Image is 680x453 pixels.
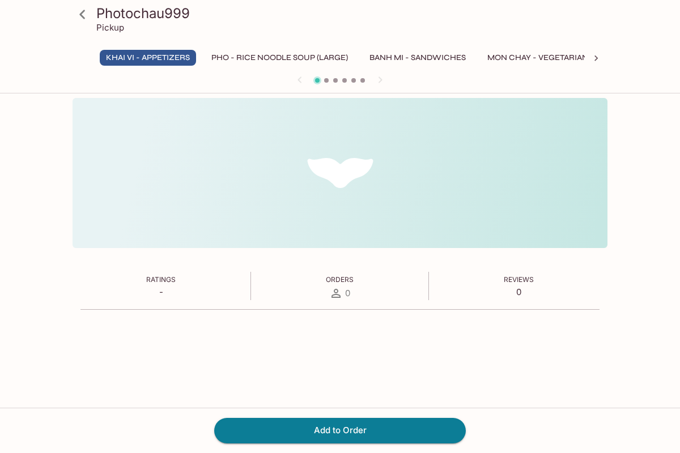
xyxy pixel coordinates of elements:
button: Add to Order [214,418,466,443]
span: Orders [326,275,354,284]
button: Khai Vi - Appetizers [100,50,196,66]
span: Ratings [146,275,176,284]
h3: Photochau999 [96,5,603,22]
span: Reviews [504,275,534,284]
p: 0 [504,287,534,297]
span: 0 [345,288,350,298]
p: Pickup [96,22,124,33]
button: Banh Mi - Sandwiches [363,50,472,66]
button: Pho - Rice Noodle Soup (Large) [205,50,354,66]
button: Mon Chay - Vegetarian Entrees [481,50,632,66]
p: - [146,287,176,297]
